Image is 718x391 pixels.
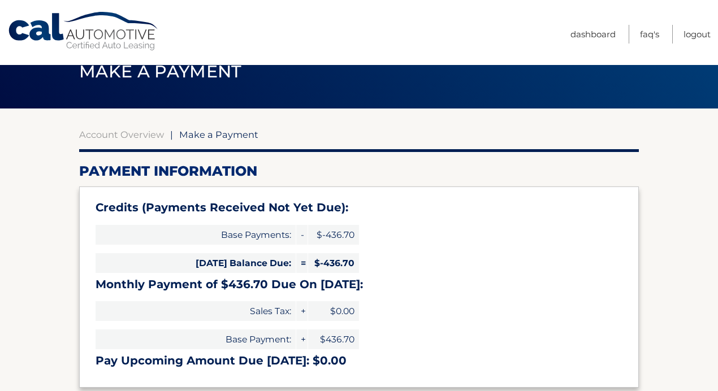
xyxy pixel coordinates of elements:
span: Base Payment: [96,329,296,349]
a: FAQ's [640,25,659,44]
a: Dashboard [570,25,616,44]
span: $-436.70 [308,253,359,273]
span: Make a Payment [79,61,241,82]
span: + [296,329,308,349]
span: | [170,129,173,140]
span: $0.00 [308,301,359,321]
span: Base Payments: [96,225,296,245]
span: $436.70 [308,329,359,349]
span: Make a Payment [179,129,258,140]
span: - [296,225,308,245]
h3: Credits (Payments Received Not Yet Due): [96,201,622,215]
a: Account Overview [79,129,164,140]
span: [DATE] Balance Due: [96,253,296,273]
span: Sales Tax: [96,301,296,321]
span: + [296,301,308,321]
a: Logout [684,25,711,44]
h2: Payment Information [79,163,639,180]
span: = [296,253,308,273]
span: $-436.70 [308,225,359,245]
h3: Pay Upcoming Amount Due [DATE]: $0.00 [96,354,622,368]
a: Cal Automotive [7,11,160,51]
h3: Monthly Payment of $436.70 Due On [DATE]: [96,277,622,292]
